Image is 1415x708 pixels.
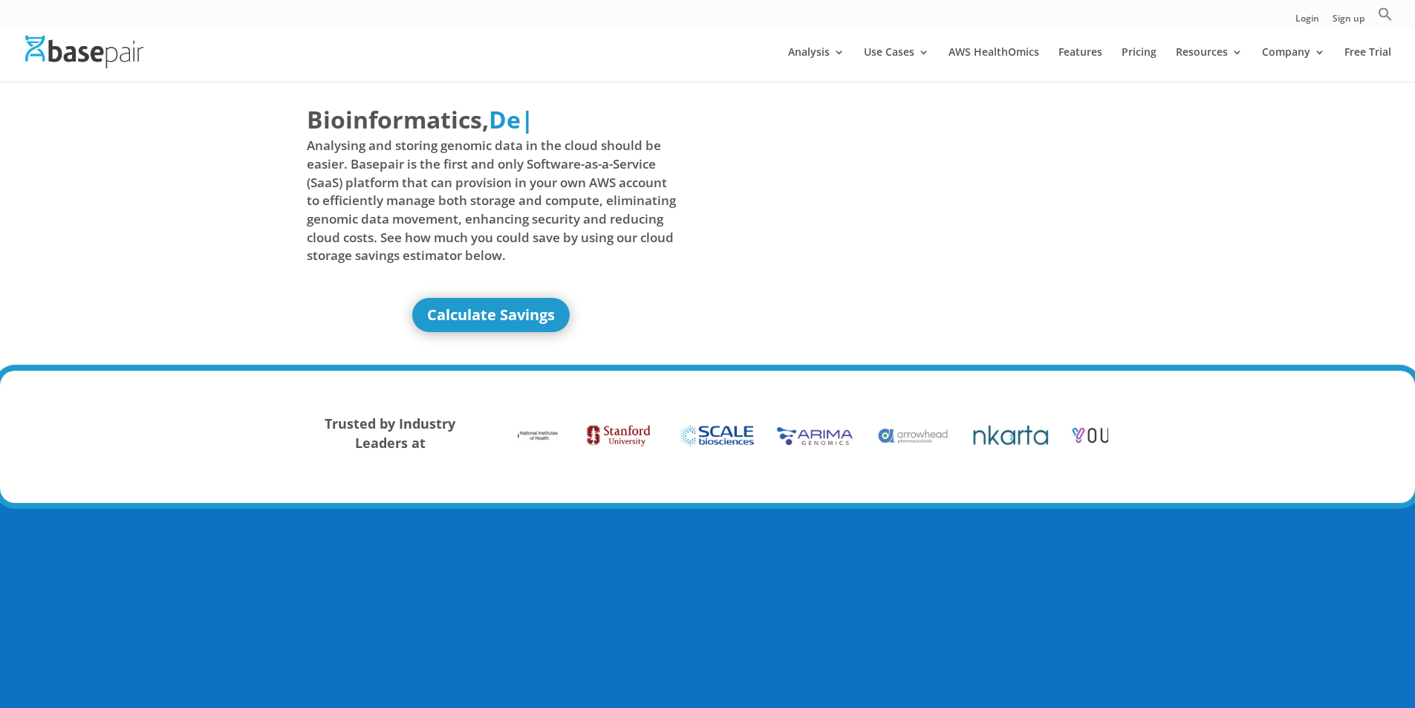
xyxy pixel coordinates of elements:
[1262,47,1325,82] a: Company
[1295,14,1319,30] a: Login
[1378,7,1393,30] a: Search Icon Link
[1344,47,1391,82] a: Free Trial
[325,415,455,452] strong: Trusted by Industry Leaders at
[1122,47,1157,82] a: Pricing
[1176,47,1243,82] a: Resources
[307,103,489,137] span: Bioinformatics,
[489,103,521,135] span: De
[521,103,534,135] span: |
[307,137,677,264] span: Analysing and storing genomic data in the cloud should be easier. Basepair is the first and only ...
[719,103,1089,311] iframe: Basepair - NGS Analysis Simplified
[412,298,570,332] a: Calculate Savings
[788,47,845,82] a: Analysis
[1378,7,1393,22] svg: Search
[949,47,1039,82] a: AWS HealthOmics
[1058,47,1102,82] a: Features
[1333,14,1364,30] a: Sign up
[25,36,143,68] img: Basepair
[864,47,929,82] a: Use Cases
